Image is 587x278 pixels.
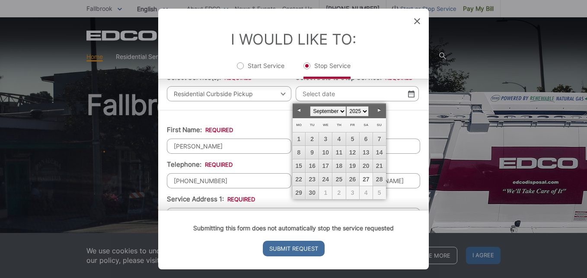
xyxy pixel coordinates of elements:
a: 13 [360,146,373,159]
a: 30 [306,186,319,199]
span: 5 [373,186,386,199]
a: 17 [319,159,332,172]
span: Saturday [364,123,368,127]
a: Prev [293,104,306,117]
a: 22 [293,173,306,186]
a: 21 [373,159,386,172]
a: 6 [360,133,373,145]
a: 9 [306,146,319,159]
a: 5 [346,133,359,145]
a: 14 [373,146,386,159]
span: Monday [296,123,302,127]
span: 2 [332,186,345,199]
span: Wednesday [323,123,329,127]
a: 26 [346,173,359,186]
span: Residential Curbside Pickup [167,86,291,101]
a: 15 [293,159,306,172]
img: Select date [408,90,415,97]
input: Select date [296,86,419,101]
label: I Would Like To: [231,30,356,48]
select: Select month [310,106,346,116]
label: Service Address 1: [167,195,255,203]
a: 25 [332,173,345,186]
a: 28 [373,173,386,186]
a: 1 [293,133,306,145]
span: Friday [350,123,355,127]
a: 24 [319,173,332,186]
strong: Submitting this form does not automatically stop the service requested [193,224,394,232]
label: Start Service [237,61,284,79]
span: 3 [346,186,359,199]
a: 29 [293,186,306,199]
a: 7 [373,133,386,145]
a: 18 [332,159,345,172]
a: 11 [332,146,345,159]
span: Tuesday [310,123,315,127]
label: Stop Service [303,61,351,79]
label: Telephone: [167,161,233,168]
a: 12 [346,146,359,159]
select: Select year [346,106,369,116]
a: 10 [319,146,332,159]
a: 16 [306,159,319,172]
a: 23 [306,173,319,186]
a: Next [373,104,386,117]
a: 4 [332,133,345,145]
a: 19 [346,159,359,172]
a: 2 [306,133,319,145]
a: 20 [360,159,373,172]
span: Thursday [337,123,341,127]
a: 8 [293,146,306,159]
a: 27 [360,173,373,186]
span: 4 [360,186,373,199]
input: Submit Request [263,241,325,256]
span: Sunday [377,123,382,127]
a: 3 [319,133,332,145]
span: 1 [319,186,332,199]
label: First Name: [167,126,233,134]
